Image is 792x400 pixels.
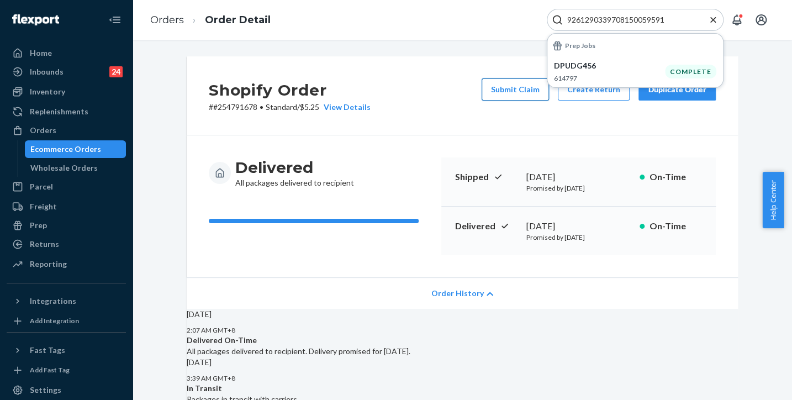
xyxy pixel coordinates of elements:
a: Prep [7,217,126,234]
p: Promised by [DATE] [526,183,631,193]
p: On-Time [649,220,703,233]
a: Home [7,44,126,62]
button: View Details [319,102,371,113]
div: Ecommerce Orders [30,144,101,155]
button: Create Return [558,78,630,101]
input: Search Input [563,14,699,25]
a: Add Fast Tag [7,364,126,377]
a: Parcel [7,178,126,196]
div: Home [30,48,52,59]
div: Freight [30,201,57,212]
p: [DATE] [187,309,738,320]
div: Add Integration [30,316,79,325]
button: Submit Claim [482,78,549,101]
a: Wholesale Orders [25,159,126,177]
div: Inbounds [30,66,64,77]
a: Reporting [7,255,126,273]
button: Open notifications [726,9,748,31]
a: Settings [7,381,126,399]
button: Close Navigation [104,9,126,31]
a: Replenishments [7,103,126,120]
h2: Shopify Order [209,78,371,102]
a: Inbounds24 [7,63,126,81]
h6: Prep Jobs [565,42,595,49]
a: Returns [7,235,126,253]
p: 614797 [554,73,665,83]
div: Prep [30,220,47,231]
ol: breadcrumbs [141,4,279,36]
button: Fast Tags [7,341,126,359]
button: Integrations [7,292,126,310]
p: 2:07 AM GMT+8 [187,325,738,335]
div: 24 [109,66,123,77]
div: All packages delivered to recipient [235,157,354,188]
p: Shipped [455,171,518,183]
div: Delivered On-Time [187,335,738,346]
img: Flexport logo [12,14,59,25]
a: Orders [7,122,126,139]
button: Open account menu [750,9,772,31]
p: # #254791678 / $5.25 [209,102,371,113]
p: Delivered [455,220,518,233]
div: Reporting [30,259,67,270]
a: Inventory [7,83,126,101]
svg: Search Icon [552,14,563,25]
a: Orders [150,14,184,26]
div: Add Fast Tag [30,365,70,375]
div: Parcel [30,181,53,192]
a: Freight [7,198,126,215]
div: [DATE] [526,220,631,233]
p: Promised by [DATE] [526,233,631,242]
span: Standard [266,102,297,112]
button: Duplicate Order [638,78,716,101]
button: Close Search [707,14,719,26]
p: DPUDG456 [554,60,665,71]
div: Wholesale Orders [30,162,98,173]
a: Order Detail [205,14,271,26]
div: Duplicate Order [648,84,706,95]
span: Order History [431,288,484,299]
div: [DATE] [526,171,631,183]
div: Complete [665,65,716,78]
div: All packages delivered to recipient. Delivery promised for [DATE]. [187,335,738,357]
div: Fast Tags [30,345,65,356]
span: • [260,102,263,112]
p: On-Time [649,171,703,183]
div: In Transit [187,383,738,394]
div: Integrations [30,296,76,307]
div: Returns [30,239,59,250]
a: Add Integration [7,314,126,328]
div: Inventory [30,86,65,97]
a: Ecommerce Orders [25,140,126,158]
div: Settings [30,385,61,396]
div: Replenishments [30,106,88,117]
div: Orders [30,125,56,136]
p: [DATE] [187,357,738,368]
p: 3:39 AM GMT+8 [187,373,738,383]
button: Help Center [762,172,784,228]
h3: Delivered [235,157,354,177]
